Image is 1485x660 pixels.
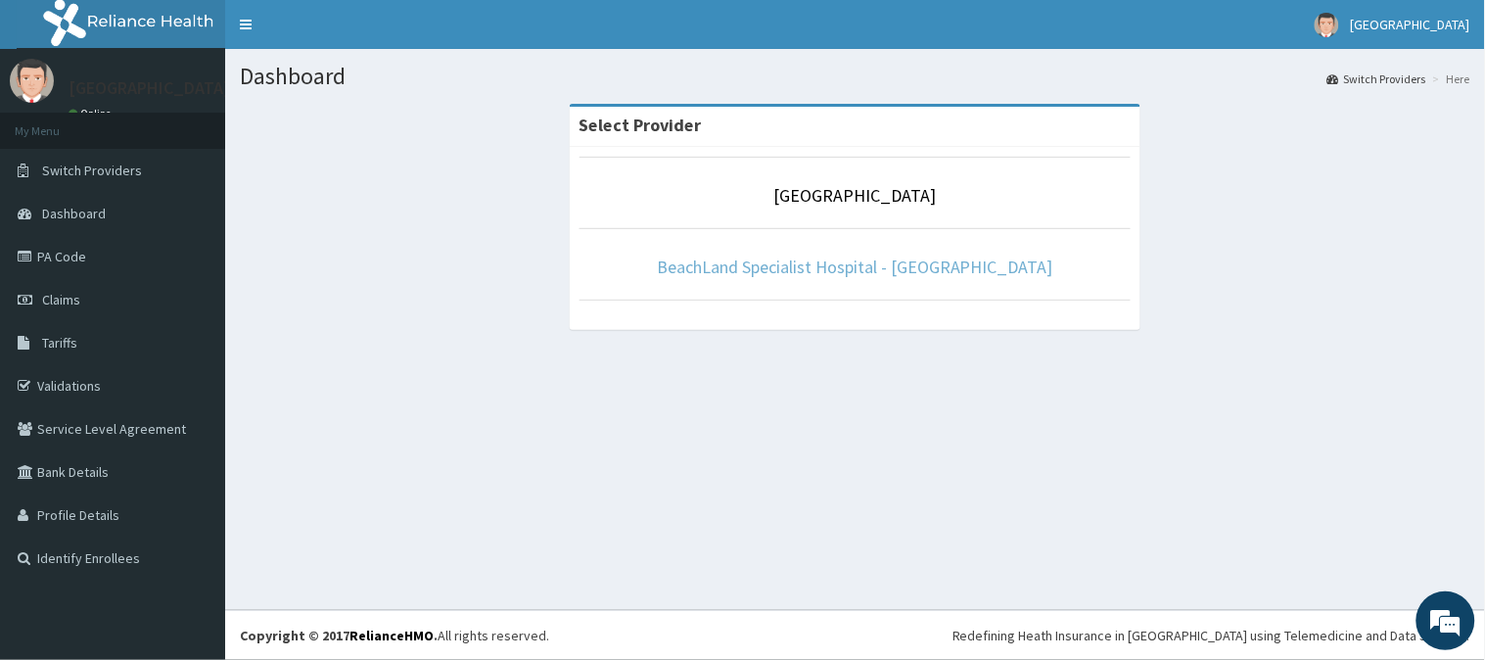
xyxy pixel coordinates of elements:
a: Switch Providers [1327,71,1426,87]
span: [GEOGRAPHIC_DATA] [1351,16,1470,33]
span: Tariffs [42,334,77,352]
img: User Image [1315,13,1339,37]
span: Claims [42,291,80,308]
li: Here [1428,71,1470,87]
strong: Select Provider [580,114,702,136]
img: User Image [10,59,54,103]
footer: All rights reserved. [225,610,1485,660]
a: BeachLand Specialist Hospital - [GEOGRAPHIC_DATA] [657,256,1053,278]
a: Online [69,107,116,120]
a: RelianceHMO [349,627,434,644]
span: Switch Providers [42,162,142,179]
h1: Dashboard [240,64,1470,89]
div: Redefining Heath Insurance in [GEOGRAPHIC_DATA] using Telemedicine and Data Science! [952,626,1470,645]
p: [GEOGRAPHIC_DATA] [69,79,230,97]
span: Dashboard [42,205,106,222]
a: [GEOGRAPHIC_DATA] [774,184,937,207]
strong: Copyright © 2017 . [240,627,438,644]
